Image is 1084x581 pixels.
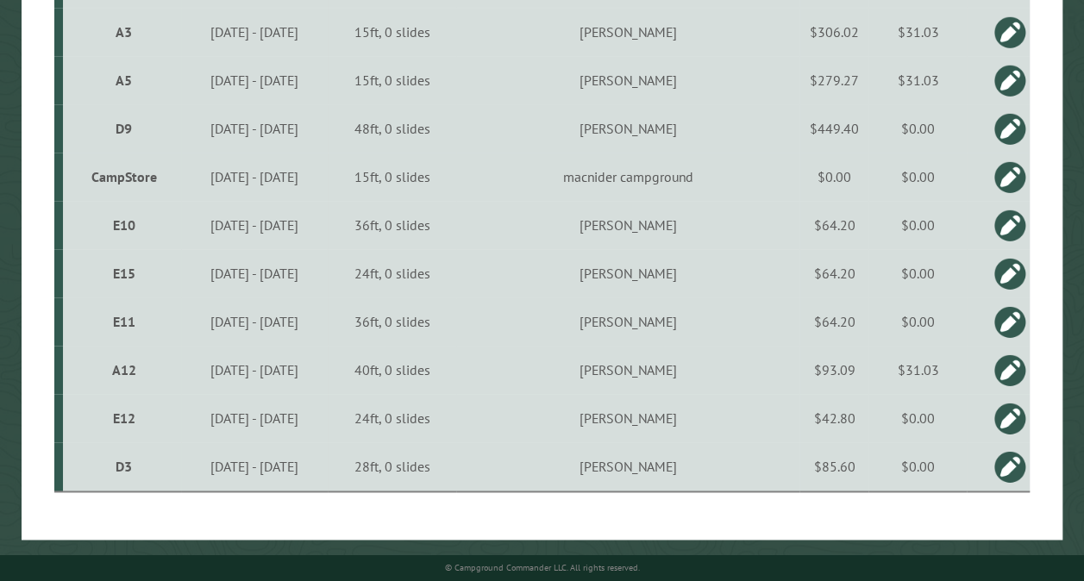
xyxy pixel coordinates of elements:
[70,265,179,282] div: E15
[799,104,868,153] td: $449.40
[184,168,325,185] div: [DATE] - [DATE]
[184,458,325,475] div: [DATE] - [DATE]
[70,458,179,475] div: D3
[70,313,179,330] div: E11
[70,72,179,89] div: A5
[868,201,967,249] td: $0.00
[456,153,800,201] td: macnider campground
[799,394,868,442] td: $42.80
[328,153,455,201] td: 15ft, 0 slides
[184,409,325,427] div: [DATE] - [DATE]
[70,23,179,41] div: A3
[328,201,455,249] td: 36ft, 0 slides
[328,442,455,491] td: 28ft, 0 slides
[868,249,967,297] td: $0.00
[70,361,179,378] div: A12
[799,56,868,104] td: $279.27
[868,153,967,201] td: $0.00
[184,313,325,330] div: [DATE] - [DATE]
[70,120,179,137] div: D9
[456,201,800,249] td: [PERSON_NAME]
[799,201,868,249] td: $64.20
[868,104,967,153] td: $0.00
[799,249,868,297] td: $64.20
[445,562,640,573] small: © Campground Commander LLC. All rights reserved.
[328,346,455,394] td: 40ft, 0 slides
[328,297,455,346] td: 36ft, 0 slides
[868,394,967,442] td: $0.00
[184,216,325,234] div: [DATE] - [DATE]
[868,346,967,394] td: $31.03
[70,409,179,427] div: E12
[328,56,455,104] td: 15ft, 0 slides
[184,265,325,282] div: [DATE] - [DATE]
[456,56,800,104] td: [PERSON_NAME]
[799,153,868,201] td: $0.00
[456,104,800,153] td: [PERSON_NAME]
[184,361,325,378] div: [DATE] - [DATE]
[70,216,179,234] div: E10
[868,442,967,491] td: $0.00
[456,249,800,297] td: [PERSON_NAME]
[328,104,455,153] td: 48ft, 0 slides
[328,249,455,297] td: 24ft, 0 slides
[70,168,179,185] div: CampStore
[799,442,868,491] td: $85.60
[456,8,800,56] td: [PERSON_NAME]
[184,72,325,89] div: [DATE] - [DATE]
[868,56,967,104] td: $31.03
[456,442,800,491] td: [PERSON_NAME]
[328,8,455,56] td: 15ft, 0 slides
[456,394,800,442] td: [PERSON_NAME]
[328,394,455,442] td: 24ft, 0 slides
[799,8,868,56] td: $306.02
[456,346,800,394] td: [PERSON_NAME]
[799,346,868,394] td: $93.09
[868,8,967,56] td: $31.03
[184,23,325,41] div: [DATE] - [DATE]
[799,297,868,346] td: $64.20
[184,120,325,137] div: [DATE] - [DATE]
[868,297,967,346] td: $0.00
[456,297,800,346] td: [PERSON_NAME]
